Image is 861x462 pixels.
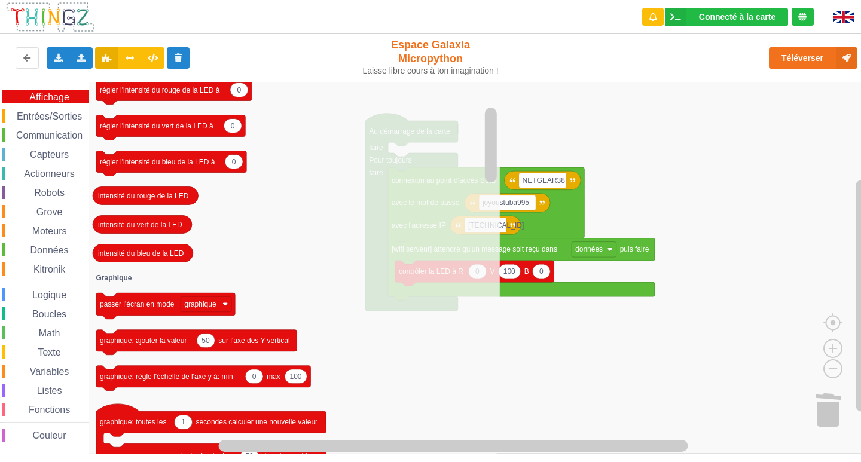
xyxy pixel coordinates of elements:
span: Math [37,328,62,338]
text: puis faire [620,245,649,253]
text: sur l'axe des Y vertical [218,336,289,345]
div: Connecté à la carte [699,13,775,21]
span: Texte [36,347,62,357]
button: Téléverser [769,47,857,69]
span: Communication [14,130,84,140]
span: Boucles [30,309,68,319]
text: 0 [252,372,257,381]
span: Listes [35,385,64,396]
span: Capteurs [28,149,71,160]
span: Kitronik [32,264,67,274]
div: Espace Galaxia Micropython [358,38,504,76]
text: 100 [289,372,301,381]
text: intensité du bleu de la LED [98,249,184,258]
span: Couleur [31,430,68,440]
text: régler l'intensité du bleu de la LED à [100,158,215,166]
text: 0 [539,267,544,276]
text: régler l'intensité du rouge de la LED à [100,86,220,94]
text: 0 [237,86,241,94]
span: Grove [35,207,65,217]
text: [wifi serveur] attendre qu'un message soit reçu dans [392,245,557,253]
span: Variables [28,366,71,377]
text: graphique: règle l'échelle de l'axe y à: min [100,372,233,381]
img: gb.png [833,11,854,23]
text: secondes calculer une nouvelle valeur [196,418,317,426]
text: Graphique [96,274,132,282]
text: 0 [232,158,236,166]
span: Moteurs [30,226,69,236]
text: graphique: toutes les [100,418,166,426]
span: Données [29,245,71,255]
text: données [575,245,603,253]
text: B [524,267,529,276]
div: Ta base fonctionne bien ! [665,8,788,26]
text: graphique: ajouter la valeur [100,336,187,345]
div: Tu es connecté au serveur de création de Thingz [792,8,814,26]
span: Robots [32,188,66,198]
text: NETGEAR38 [523,176,566,185]
text: max [267,372,280,381]
span: Actionneurs [22,169,77,179]
text: graphique [184,300,216,308]
text: intensité du rouge de la LED [98,192,189,200]
span: Fonctions [27,405,72,415]
text: 1 [181,418,185,426]
text: 100 [503,267,515,276]
div: Laisse libre cours à ton imagination ! [358,66,504,76]
text: joyoustuba995 [482,198,529,207]
text: 0 [231,122,235,130]
span: Entrées/Sorties [15,111,84,121]
text: régler l'intensité du vert de la LED à [100,122,213,130]
span: Affichage [28,92,71,102]
img: thingz_logo.png [5,1,95,33]
text: [TECHNICAL_ID] [468,221,524,230]
span: Logique [30,290,68,300]
text: passer l'écran en mode [100,300,175,308]
text: 50 [201,336,210,345]
text: intensité du vert de la LED [98,221,182,229]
